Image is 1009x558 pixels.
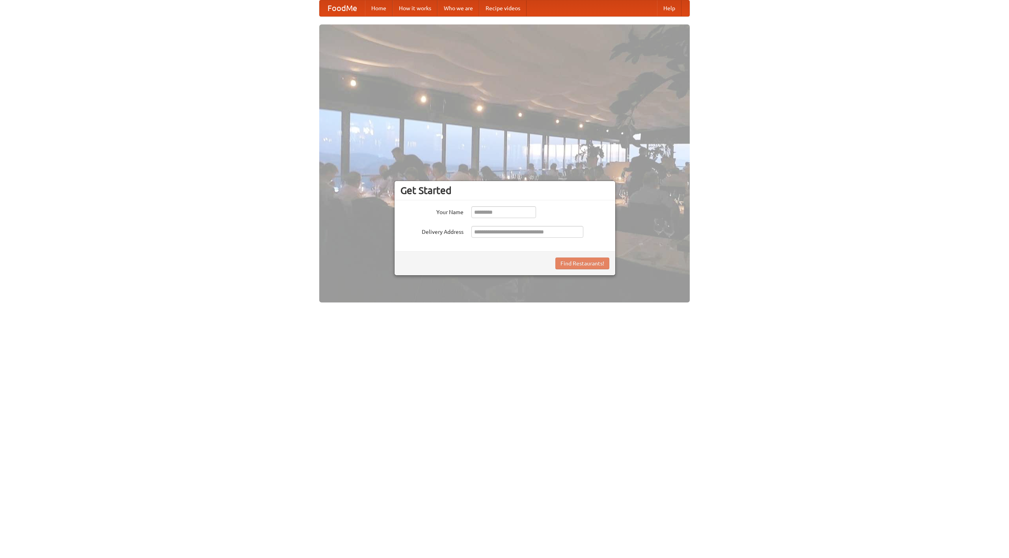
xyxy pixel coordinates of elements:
button: Find Restaurants! [555,258,609,269]
label: Delivery Address [400,226,464,236]
h3: Get Started [400,185,609,196]
label: Your Name [400,206,464,216]
a: How it works [393,0,437,16]
a: Home [365,0,393,16]
a: Recipe videos [479,0,527,16]
a: Who we are [437,0,479,16]
a: FoodMe [320,0,365,16]
a: Help [657,0,681,16]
